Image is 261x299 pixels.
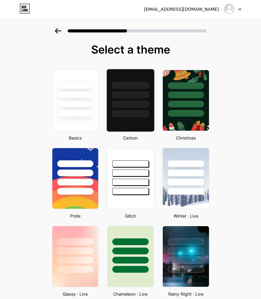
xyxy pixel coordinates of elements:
[161,213,211,219] div: Winter · Live
[50,43,212,56] div: Select a theme
[161,135,211,141] div: Christmas
[161,291,211,297] div: Rainy Night · Live
[105,213,156,219] div: Glitch
[50,213,101,219] div: Pride
[144,6,219,13] div: [EMAIL_ADDRESS][DOMAIN_NAME]
[50,291,101,297] div: Glassy · Live
[223,3,235,15] img: naga303mantap
[50,135,101,141] div: Basics
[105,291,156,297] div: Chameleon · Live
[105,135,156,141] div: Carbon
